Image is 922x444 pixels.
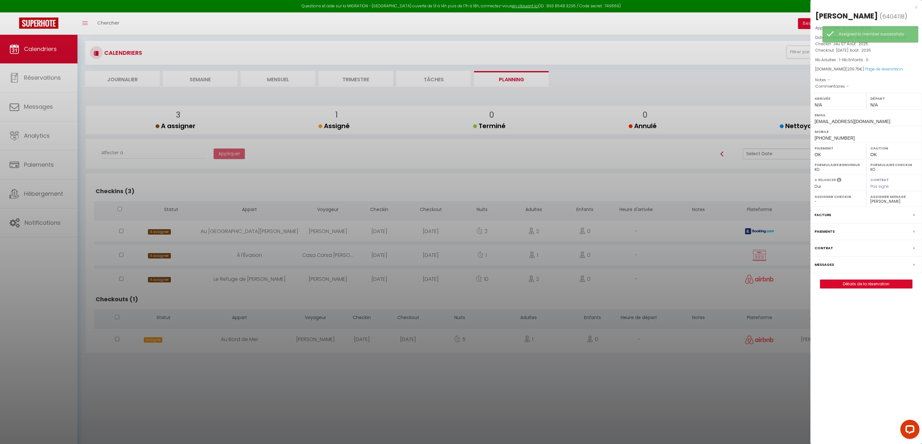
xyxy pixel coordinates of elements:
span: Au Bord de Mer [843,25,872,31]
a: Page de réservation [865,66,903,72]
label: Formulaire Bienvenue [815,162,862,168]
label: Assigner Menage [870,193,918,200]
span: OK [870,152,877,157]
label: Assigner Checkin [815,193,862,200]
span: [EMAIL_ADDRESS][DOMAIN_NAME] [815,119,890,124]
label: Messages [815,261,834,268]
span: Pas signé [870,184,889,189]
label: Départ [870,95,918,102]
span: 6404118 [882,12,904,20]
a: Détails de la réservation [820,280,912,288]
label: Formulaire Checkin [870,162,918,168]
span: N/A [815,102,822,107]
label: Caution [870,145,918,151]
span: ( €) [845,66,864,72]
p: Date de réservation : [815,34,917,41]
span: ( ) [880,12,907,21]
label: Arrivée [815,95,862,102]
label: Contrat [870,177,889,181]
p: Checkout : [815,47,917,54]
span: N/A [870,102,878,107]
div: [PERSON_NAME] [815,11,878,21]
div: x [810,3,917,11]
button: Détails de la réservation [820,280,912,288]
iframe: LiveChat chat widget [895,417,922,444]
span: 239.75 [847,66,860,72]
label: Paiements [815,228,835,235]
span: Jeu 07 Août . 2025 [833,41,868,47]
i: Sélectionner OUI si vous souhaiter envoyer les séquences de messages post-checkout [837,177,841,184]
p: Notes : [815,77,917,83]
label: Paiement [815,145,862,151]
label: Contrat [815,245,833,251]
label: Facture [815,212,831,218]
div: [DOMAIN_NAME] [815,66,917,72]
label: Email [815,112,918,118]
span: Nb Enfants : 0 [842,57,868,62]
span: - [847,84,849,89]
span: [PHONE_NUMBER] [815,135,855,141]
p: Checkin : [815,41,917,47]
span: OK [815,152,821,157]
span: [DATE] Août . 2025 [836,47,871,53]
div: Assigned to member successfully [839,31,911,37]
p: - [815,57,917,63]
span: - [828,77,830,83]
span: Nb Adultes : 1 [815,57,840,62]
p: Commentaires : [815,83,917,90]
label: A relancer [815,177,836,183]
p: Appartement : [815,25,917,31]
label: Mobile [815,128,918,135]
